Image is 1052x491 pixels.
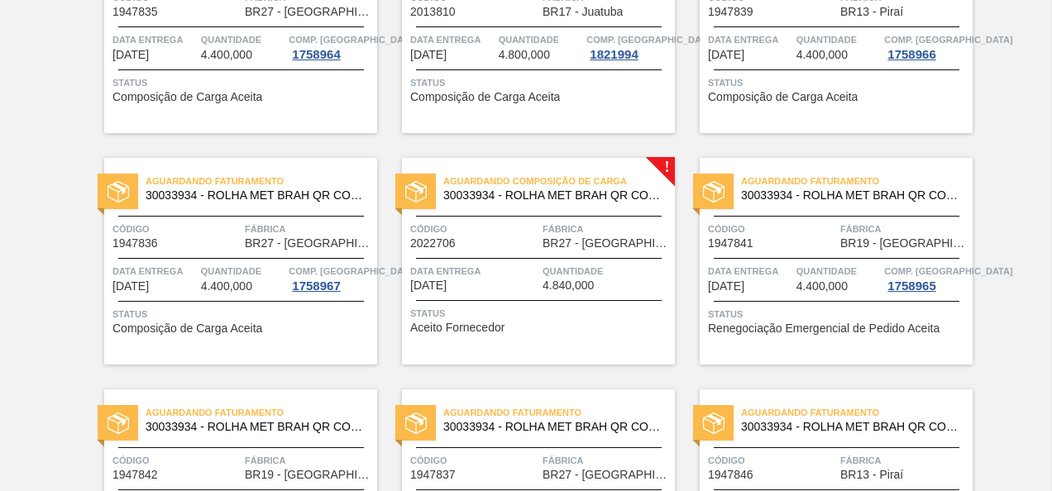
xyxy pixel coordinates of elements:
span: BR27 - Nova Minas [245,237,373,250]
span: 1947837 [410,469,456,481]
span: Código [708,221,836,237]
span: Data entrega [708,31,792,48]
span: Aguardando Faturamento [741,404,973,421]
span: 4.400,000 [796,49,848,61]
span: 1947846 [708,469,753,481]
span: BR13 - Piraí [840,6,903,18]
span: 30033934 - ROLHA MET BRAH QR CODE 021CX105 [741,421,959,433]
a: statusAguardando Faturamento30033934 - ROLHA MET BRAH QR CODE 021CX105Código1947841FábricaBR19 - ... [675,158,973,365]
span: 12/09/2025 [708,280,744,293]
span: Status [708,306,968,322]
span: Código [112,221,241,237]
span: Comp. Carga [884,263,1012,279]
span: BR19 - Nova Rio [840,237,968,250]
span: 4.840,000 [543,279,594,292]
span: Data entrega [410,263,538,279]
span: 1947835 [112,6,158,18]
span: Status [112,306,373,322]
span: Código [410,452,538,469]
span: BR27 - Nova Minas [543,237,671,250]
img: status [405,412,427,434]
span: 2013810 [410,6,456,18]
span: 4.800,000 [499,49,550,61]
span: Código [410,221,538,237]
span: 30033934 - ROLHA MET BRAH QR CODE 021CX105 [443,421,662,433]
div: 1758966 [884,48,939,61]
img: status [405,181,427,203]
span: Aceito Fornecedor [410,322,504,334]
span: 04/09/2025 [410,49,447,61]
span: Fábrica [840,452,968,469]
div: 1758967 [289,279,343,293]
span: Status [112,74,373,91]
span: 1947842 [112,469,158,481]
img: status [108,412,129,434]
a: Comp. [GEOGRAPHIC_DATA]1758964 [289,31,373,61]
span: 08/09/2025 [410,279,447,292]
span: Aguardando Faturamento [443,404,675,421]
span: BR13 - Piraí [840,469,903,481]
span: BR17 - Juatuba [543,6,623,18]
span: 30033934 - ROLHA MET BRAH QR CODE 021CX105 [146,421,364,433]
span: Aguardando Faturamento [146,173,377,189]
span: Quantidade [796,263,881,279]
a: Comp. [GEOGRAPHIC_DATA]1758967 [289,263,373,293]
span: 1947836 [112,237,158,250]
span: Renegociação Emergencial de Pedido Aceita [708,322,940,335]
span: Quantidade [499,31,583,48]
span: Composição de Carga Aceita [112,91,262,103]
span: Status [410,305,671,322]
span: BR19 - Nova Rio [245,469,373,481]
span: Data entrega [112,263,197,279]
span: Data entrega [410,31,495,48]
span: Comp. Carga [289,263,417,279]
div: 1758964 [289,48,343,61]
span: Composição de Carga Aceita [112,322,262,335]
span: 30033934 - ROLHA MET BRAH QR CODE 021CX105 [443,189,662,202]
span: 4.400,000 [796,280,848,293]
span: 2022706 [410,237,456,250]
span: 1947841 [708,237,753,250]
span: 1947839 [708,6,753,18]
span: Aguardando Faturamento [146,404,377,421]
a: !statusAguardando Composição de Carga30033934 - ROLHA MET BRAH QR CODE 021CX105Código2022706Fábri... [377,158,675,365]
span: Data entrega [112,31,197,48]
span: Fábrica [245,452,373,469]
span: Código [708,452,836,469]
div: 1821994 [586,48,641,61]
span: Status [708,74,968,91]
img: status [703,181,724,203]
div: 1758965 [884,279,939,293]
span: 01/09/2025 [112,49,149,61]
span: Comp. Carga [884,31,1012,48]
span: 4.400,000 [201,280,252,293]
span: Status [410,74,671,91]
a: Comp. [GEOGRAPHIC_DATA]1821994 [586,31,671,61]
span: Quantidade [796,31,881,48]
span: Fábrica [245,221,373,237]
span: Composição de Carga Aceita [708,91,858,103]
span: Comp. Carga [586,31,715,48]
a: Comp. [GEOGRAPHIC_DATA]1758965 [884,263,968,293]
span: Quantidade [201,263,285,279]
span: Fábrica [840,221,968,237]
span: 30033934 - ROLHA MET BRAH QR CODE 021CX105 [741,189,959,202]
span: 08/09/2025 [708,49,744,61]
a: Comp. [GEOGRAPHIC_DATA]1758966 [884,31,968,61]
span: Data entrega [708,263,792,279]
span: BR27 - Nova Minas [245,6,373,18]
a: statusAguardando Faturamento30033934 - ROLHA MET BRAH QR CODE 021CX105Código1947836FábricaBR27 - ... [79,158,377,365]
span: 4.400,000 [201,49,252,61]
span: Comp. Carga [289,31,417,48]
span: Quantidade [543,263,671,279]
span: Composição de Carga Aceita [410,91,560,103]
span: BR27 - Nova Minas [543,469,671,481]
span: Código [112,452,241,469]
span: Fábrica [543,452,671,469]
span: Fábrica [543,221,671,237]
span: 08/09/2025 [112,280,149,293]
span: Aguardando Composição de Carga [443,173,675,189]
span: Quantidade [201,31,285,48]
span: 30033934 - ROLHA MET BRAH QR CODE 021CX105 [146,189,364,202]
img: status [703,412,724,434]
